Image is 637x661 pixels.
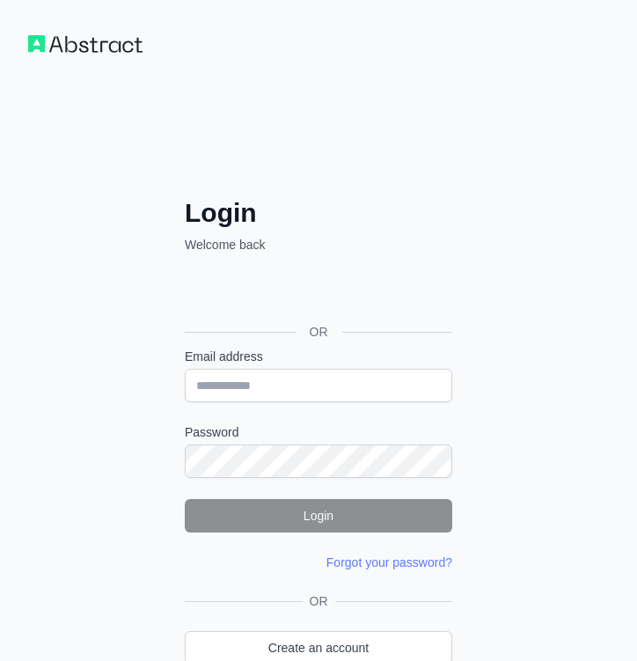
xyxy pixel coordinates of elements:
[28,35,143,53] img: Workflow
[185,236,452,253] p: Welcome back
[296,323,342,341] span: OR
[185,273,449,312] div: Google-р нэвтэрнэ үү. Шинэ табд нээгдэнэ
[176,273,458,312] iframe: Google-р нэвтрэх товчлуур
[185,499,452,532] button: Login
[303,592,335,610] span: OR
[185,348,452,365] label: Email address
[326,555,452,569] a: Forgot your password?
[185,423,452,441] label: Password
[185,197,452,229] h2: Login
